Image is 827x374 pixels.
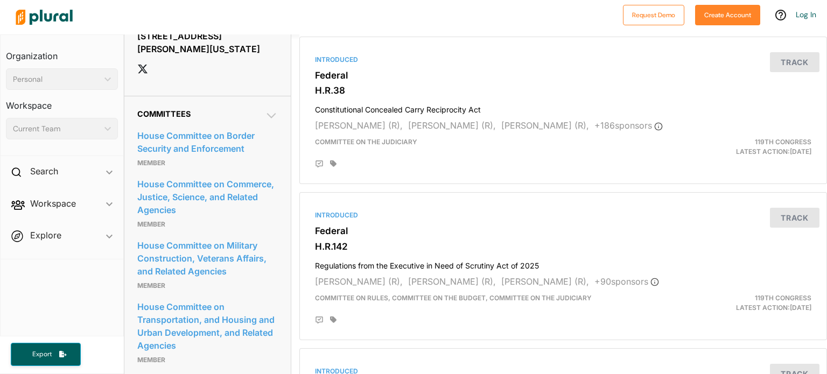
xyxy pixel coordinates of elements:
h3: H.R.142 [315,241,811,252]
span: + 186 sponsor s [594,120,663,131]
span: [PERSON_NAME] (R), [315,120,403,131]
button: Export [11,343,81,366]
button: Create Account [695,5,760,25]
h4: Constitutional Concealed Carry Reciprocity Act [315,100,811,115]
p: Member [137,157,278,170]
span: Committees [137,109,191,118]
div: Current Team [13,123,100,135]
div: Personal [13,74,100,85]
div: [STREET_ADDRESS][PERSON_NAME][US_STATE] [137,28,278,57]
button: Request Demo [623,5,684,25]
span: Committee on the Judiciary [315,138,417,146]
h3: Organization [6,40,118,64]
span: 119th Congress [755,294,811,302]
div: Add Position Statement [315,160,324,168]
div: Introduced [315,55,811,65]
h3: H.R.38 [315,85,811,96]
span: 119th Congress [755,138,811,146]
div: Latest Action: [DATE] [649,293,819,313]
a: House Committee on Transportation, and Housing and Urban Development, and Related Agencies [137,299,278,354]
a: Log In [796,10,816,19]
h3: Federal [315,70,811,81]
span: [PERSON_NAME] (R), [501,120,589,131]
span: Export [25,350,59,359]
p: Member [137,218,278,231]
span: [PERSON_NAME] (R), [408,276,496,287]
div: Add tags [330,160,337,167]
button: Track [770,208,819,228]
span: [PERSON_NAME] (R), [315,276,403,287]
a: House Committee on Border Security and Enforcement [137,128,278,157]
span: + 90 sponsor s [594,276,659,287]
span: [PERSON_NAME] (R), [408,120,496,131]
a: House Committee on Military Construction, Veterans Affairs, and Related Agencies [137,237,278,279]
h4: Regulations from the Executive in Need of Scrutiny Act of 2025 [315,256,811,271]
p: Member [137,354,278,366]
p: Member [137,279,278,292]
div: Latest Action: [DATE] [649,137,819,157]
h3: Workspace [6,90,118,114]
h2: Search [30,165,58,177]
a: Create Account [695,9,760,20]
h3: Federal [315,225,811,236]
div: Add Position Statement [315,316,324,324]
a: House Committee on Commerce, Justice, Science, and Related Agencies [137,176,278,218]
a: Request Demo [623,9,684,20]
div: Add tags [330,316,337,323]
span: [PERSON_NAME] (R), [501,276,589,287]
div: Introduced [315,210,811,220]
button: Track [770,52,819,72]
span: Committee on Rules, Committee on the Budget, Committee on the Judiciary [315,294,592,302]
